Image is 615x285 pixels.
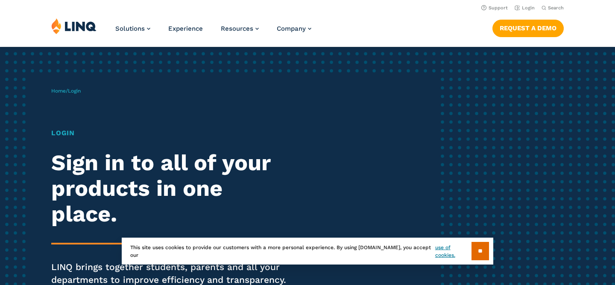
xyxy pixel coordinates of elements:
[51,18,97,34] img: LINQ | K‑12 Software
[277,25,311,32] a: Company
[51,88,66,94] a: Home
[168,25,203,32] a: Experience
[542,5,564,11] button: Open Search Bar
[481,5,508,11] a: Support
[51,88,81,94] span: /
[548,5,564,11] span: Search
[51,128,288,138] h1: Login
[122,238,493,265] div: This site uses cookies to provide our customers with a more personal experience. By using [DOMAIN...
[492,18,564,37] nav: Button Navigation
[221,25,259,32] a: Resources
[435,244,471,259] a: use of cookies.
[492,20,564,37] a: Request a Demo
[277,25,306,32] span: Company
[221,25,253,32] span: Resources
[115,25,150,32] a: Solutions
[115,18,311,46] nav: Primary Navigation
[515,5,535,11] a: Login
[51,150,288,227] h2: Sign in to all of your products in one place.
[115,25,145,32] span: Solutions
[68,88,81,94] span: Login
